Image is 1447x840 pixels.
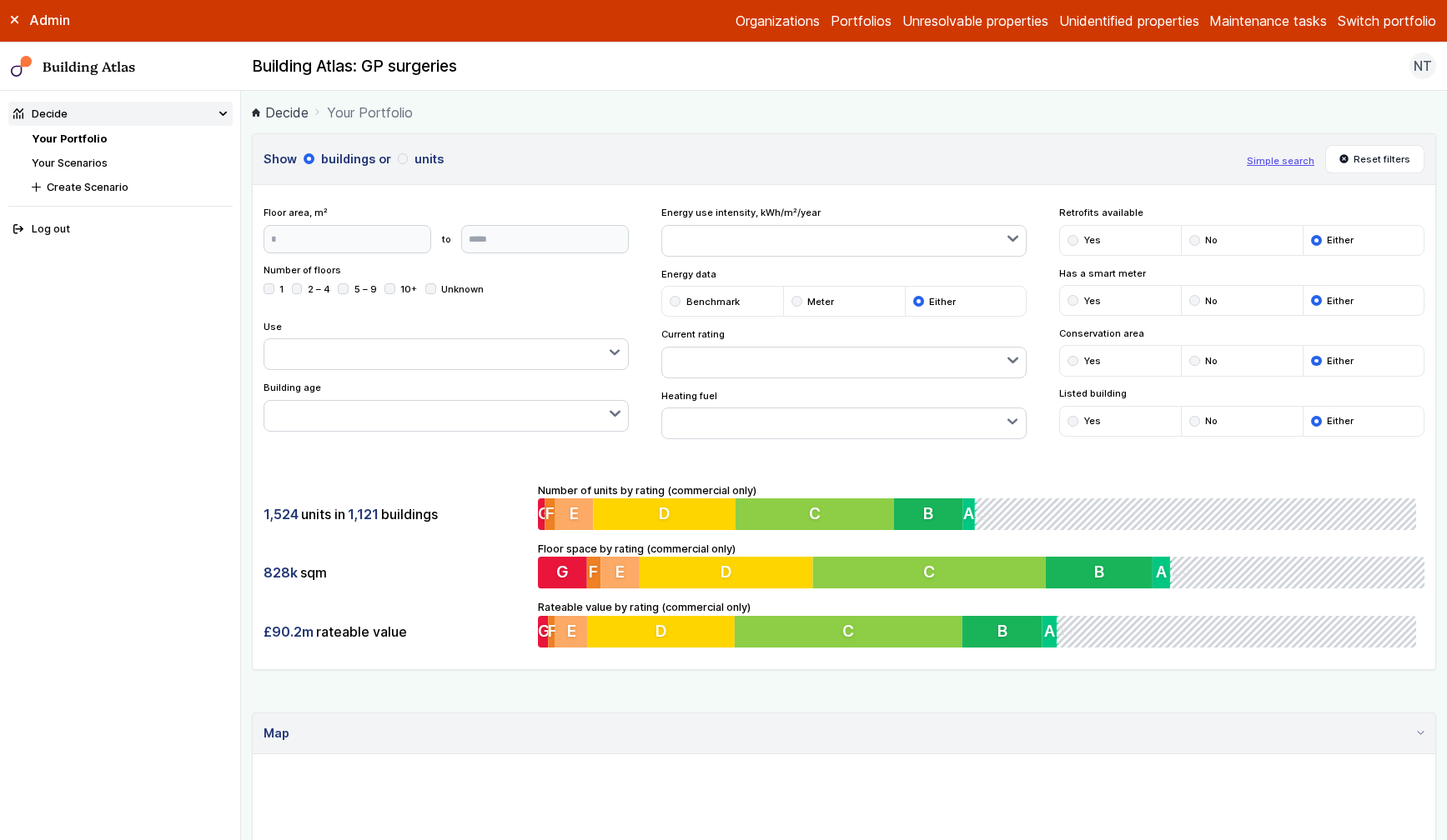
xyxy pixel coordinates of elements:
button: D [594,498,737,530]
span: F [548,621,557,641]
button: Log out [8,217,233,242]
div: Use [264,320,630,371]
div: Energy use intensity, kWh/m²/year [661,206,1027,257]
span: F [545,503,555,523]
div: rateable value [264,616,527,647]
span: E [570,503,579,523]
button: Simple search [1247,154,1314,167]
button: D [588,616,736,647]
a: Your Portfolio [32,132,107,145]
span: B [1094,562,1104,582]
button: B [1046,557,1153,588]
span: Conservation area [1059,327,1425,340]
span: D [720,562,731,582]
a: Your Scenarios [32,157,108,169]
span: A [1156,562,1167,582]
span: 1,524 [264,505,299,523]
span: E [567,621,576,641]
div: sqm [264,557,527,588]
button: G [538,498,545,530]
span: A+ [1062,621,1083,641]
button: A+ [1170,557,1172,588]
a: Unresolvable properties [902,11,1048,31]
button: A [1153,557,1170,588]
button: B [966,616,1047,647]
button: G [538,557,587,588]
button: Switch portfolio [1338,11,1436,31]
span: Has a smart meter [1059,267,1425,280]
div: Rateable value by rating (commercial only) [538,599,1425,647]
button: C [812,557,1046,588]
span: C [811,503,823,523]
button: Reset filters [1325,145,1425,173]
img: main-0bbd2752.svg [11,56,33,77]
div: Decide [13,106,68,122]
span: B [927,503,937,523]
button: E [600,557,640,588]
span: C [923,562,935,582]
button: Create Scenario [27,175,233,199]
button: A [967,498,979,530]
div: units in buildings [264,498,527,530]
div: Heating fuel [661,389,1027,440]
div: Floor area, m² [264,206,630,252]
div: Building age [264,381,630,432]
span: Your Portfolio [327,102,413,122]
a: Organizations [736,11,820,31]
span: NT [1414,56,1432,76]
a: Portfolios [831,11,892,31]
span: F [589,562,598,582]
div: Number of units by rating (commercial only) [538,482,1425,531]
h3: Show [264,150,1236,168]
button: NT [1409,52,1436,79]
button: E [555,616,588,647]
span: A+ [1170,562,1192,582]
span: G [538,621,550,641]
a: Maintenance tasks [1209,11,1327,31]
summary: Decide [8,102,233,126]
div: Energy data [661,267,1027,317]
span: Retrofits available [1059,206,1425,219]
span: A [1049,621,1060,641]
button: E [555,498,593,530]
span: D [656,621,668,641]
button: D [639,557,812,588]
button: A [1047,616,1061,647]
button: B [897,498,967,530]
button: G [538,616,549,647]
span: G [538,503,550,523]
span: Listed building [1059,387,1425,400]
button: F [548,616,555,647]
span: 828k [264,563,298,582]
button: C [736,616,967,647]
div: Current rating [661,327,1027,378]
summary: Map [253,713,1435,754]
button: F [586,557,600,588]
span: A [967,503,978,523]
span: G [555,562,568,582]
span: 1,121 [348,505,379,523]
form: to [264,225,630,253]
span: E [615,562,625,582]
button: A+ [1062,616,1063,647]
button: A+ [979,498,982,530]
div: Floor space by rating (commercial only) [538,541,1425,589]
span: £90.2m [264,622,314,641]
span: B [1002,621,1012,641]
a: Unidentified properties [1059,11,1199,31]
span: A+ [979,503,1001,523]
button: C [737,498,897,530]
button: F [545,498,555,530]
h2: Building Atlas: GP surgeries [252,56,457,77]
span: C [846,621,857,641]
a: Decide [252,102,309,122]
div: Number of floors [264,263,630,308]
span: D [660,503,671,523]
